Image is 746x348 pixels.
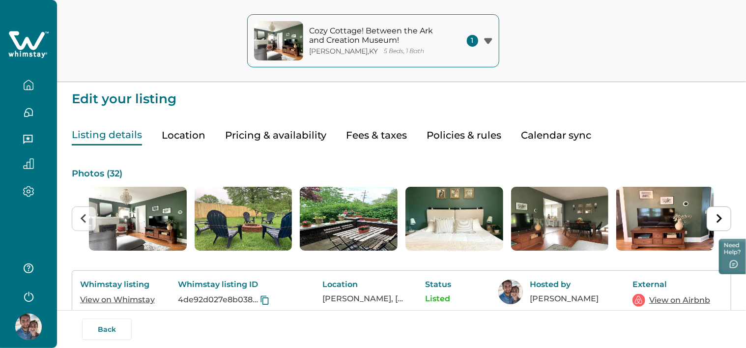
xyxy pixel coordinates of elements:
button: Policies & rules [427,125,501,145]
p: Status [425,280,479,290]
button: property-coverCozy Cottage! Between the Ark and Creation Museum![PERSON_NAME],KY5 Beds, 1 Bath1 [247,14,499,67]
img: property-cover [254,21,303,60]
p: 4de92d027e8b038ba6fec642360388cf [178,295,258,305]
li: 1 of 32 [89,187,187,251]
p: [PERSON_NAME] , KY [310,47,378,56]
img: list-photos [405,187,503,251]
img: list-photos [616,187,714,251]
p: Photos ( 32 ) [72,169,731,179]
li: 3 of 32 [300,187,398,251]
p: Whimstay listing ID [178,280,303,290]
p: External [632,280,711,290]
button: Previous slide [72,206,96,231]
button: Pricing & availability [225,125,326,145]
img: Whimstay Host [498,280,523,304]
button: Back [82,319,132,340]
a: View on Whimstay [80,295,155,304]
li: 4 of 32 [405,187,503,251]
p: Cozy Cottage! Between the Ark and Creation Museum! [310,26,442,45]
img: list-photos [300,187,398,251]
p: Edit your listing [72,82,731,106]
button: Fees & taxes [346,125,407,145]
a: View on Airbnb [649,294,710,306]
p: Hosted by [530,280,613,290]
p: Location [322,280,406,290]
p: Listed [425,294,479,304]
button: Location [162,125,205,145]
p: 5 Beds, 1 Bath [384,48,425,55]
button: Next slide [707,206,731,231]
li: 5 of 32 [511,187,609,251]
img: list-photos [195,187,292,251]
p: [PERSON_NAME] [530,294,613,304]
li: 6 of 32 [616,187,714,251]
span: 1 [467,35,478,47]
p: [PERSON_NAME], [GEOGRAPHIC_DATA], [GEOGRAPHIC_DATA] [322,294,406,304]
button: Listing details [72,125,142,145]
img: list-photos [511,187,609,251]
li: 2 of 32 [195,187,292,251]
img: list-photos [89,187,187,251]
button: Calendar sync [521,125,591,145]
p: Whimstay listing [80,280,159,290]
img: Whimstay Host [15,314,42,340]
